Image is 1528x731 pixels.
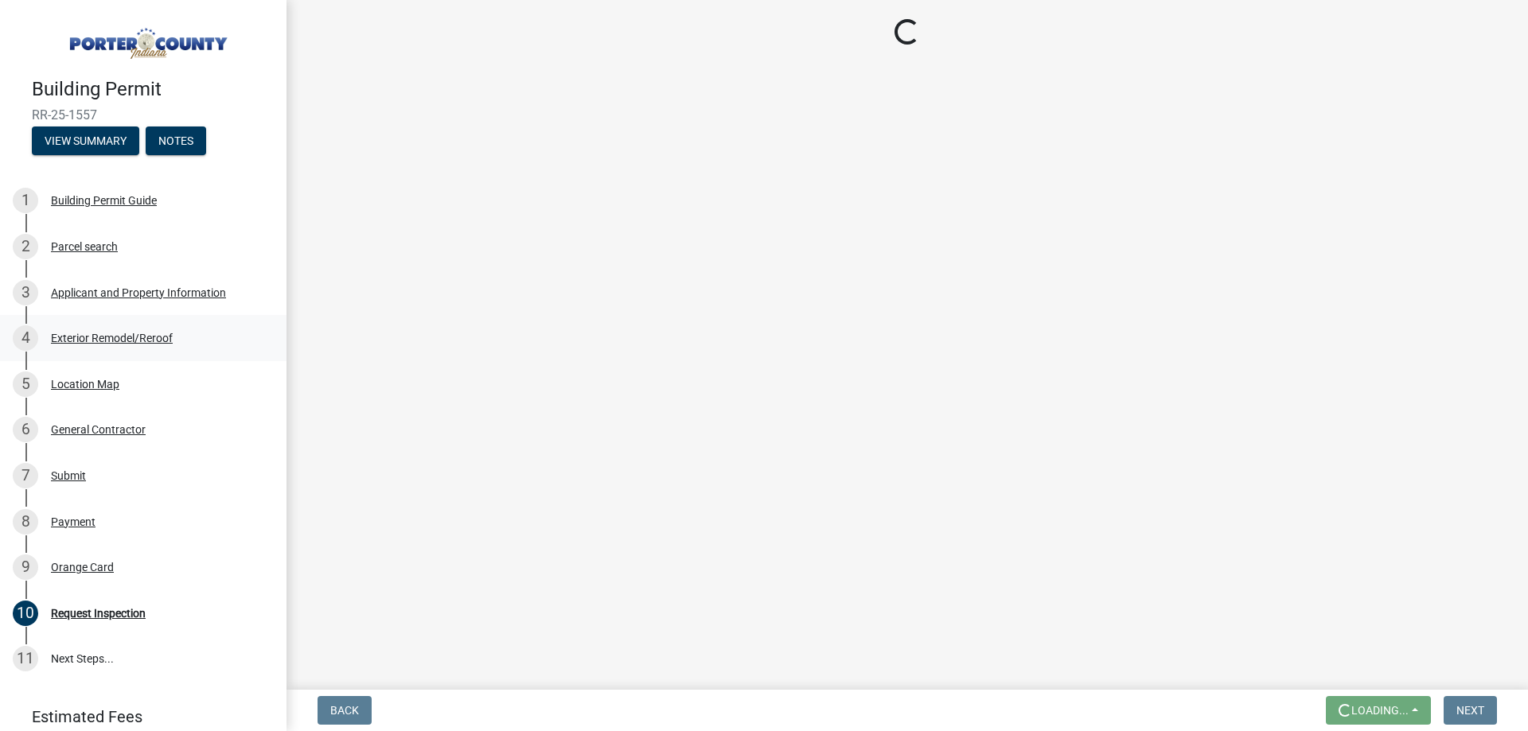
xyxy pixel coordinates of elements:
[51,608,146,619] div: Request Inspection
[13,601,38,626] div: 10
[146,126,206,155] button: Notes
[330,704,359,717] span: Back
[51,379,119,390] div: Location Map
[13,280,38,305] div: 3
[13,188,38,213] div: 1
[32,126,139,155] button: View Summary
[51,516,95,527] div: Payment
[13,509,38,535] div: 8
[32,135,139,148] wm-modal-confirm: Summary
[51,287,226,298] div: Applicant and Property Information
[13,325,38,351] div: 4
[32,107,255,122] span: RR-25-1557
[51,241,118,252] div: Parcel search
[1351,704,1409,717] span: Loading...
[1326,696,1431,725] button: Loading...
[13,417,38,442] div: 6
[51,424,146,435] div: General Contractor
[13,554,38,580] div: 9
[13,371,38,397] div: 5
[51,470,86,481] div: Submit
[13,463,38,488] div: 7
[146,135,206,148] wm-modal-confirm: Notes
[32,17,261,61] img: Porter County, Indiana
[13,646,38,671] div: 11
[318,696,372,725] button: Back
[32,78,274,101] h4: Building Permit
[1444,696,1497,725] button: Next
[51,562,114,573] div: Orange Card
[13,234,38,259] div: 2
[1456,704,1484,717] span: Next
[51,195,157,206] div: Building Permit Guide
[51,332,173,344] div: Exterior Remodel/Reroof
